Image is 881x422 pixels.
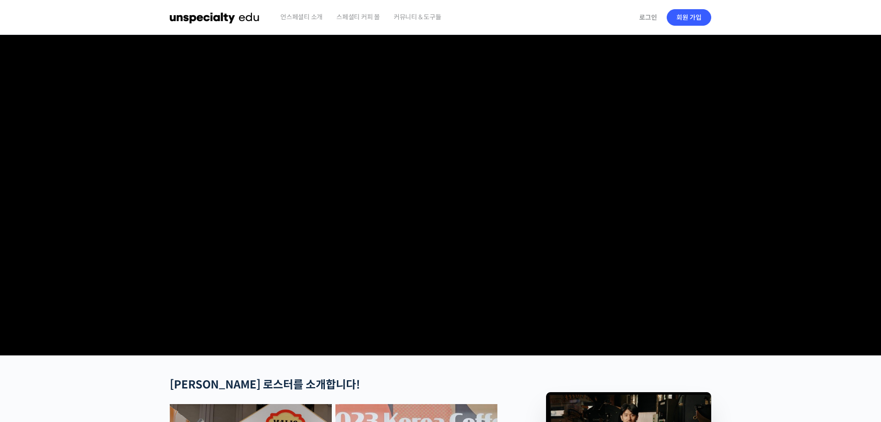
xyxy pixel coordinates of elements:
[667,9,711,26] a: 회원 가입
[170,378,360,392] strong: [PERSON_NAME] 로스터를 소개합니다!
[634,7,663,28] a: 로그인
